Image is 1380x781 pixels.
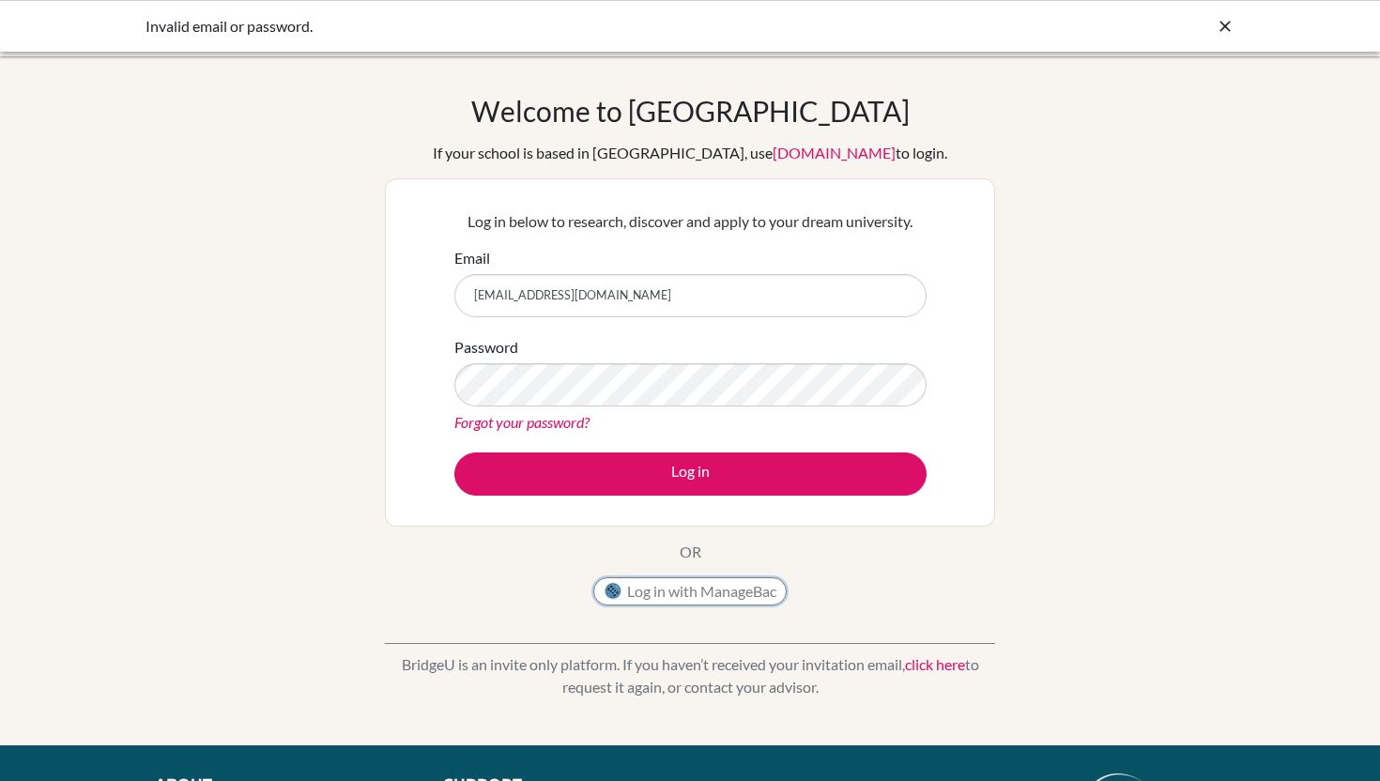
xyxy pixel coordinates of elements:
[454,413,590,431] a: Forgot your password?
[454,452,927,496] button: Log in
[471,94,910,128] h1: Welcome to [GEOGRAPHIC_DATA]
[433,142,947,164] div: If your school is based in [GEOGRAPHIC_DATA], use to login.
[773,144,896,161] a: [DOMAIN_NAME]
[454,247,490,269] label: Email
[680,541,701,563] p: OR
[454,336,518,359] label: Password
[146,15,953,38] div: Invalid email or password.
[593,577,787,605] button: Log in with ManageBac
[905,655,965,673] a: click here
[454,210,927,233] p: Log in below to research, discover and apply to your dream university.
[385,653,995,698] p: BridgeU is an invite only platform. If you haven’t received your invitation email, to request it ...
